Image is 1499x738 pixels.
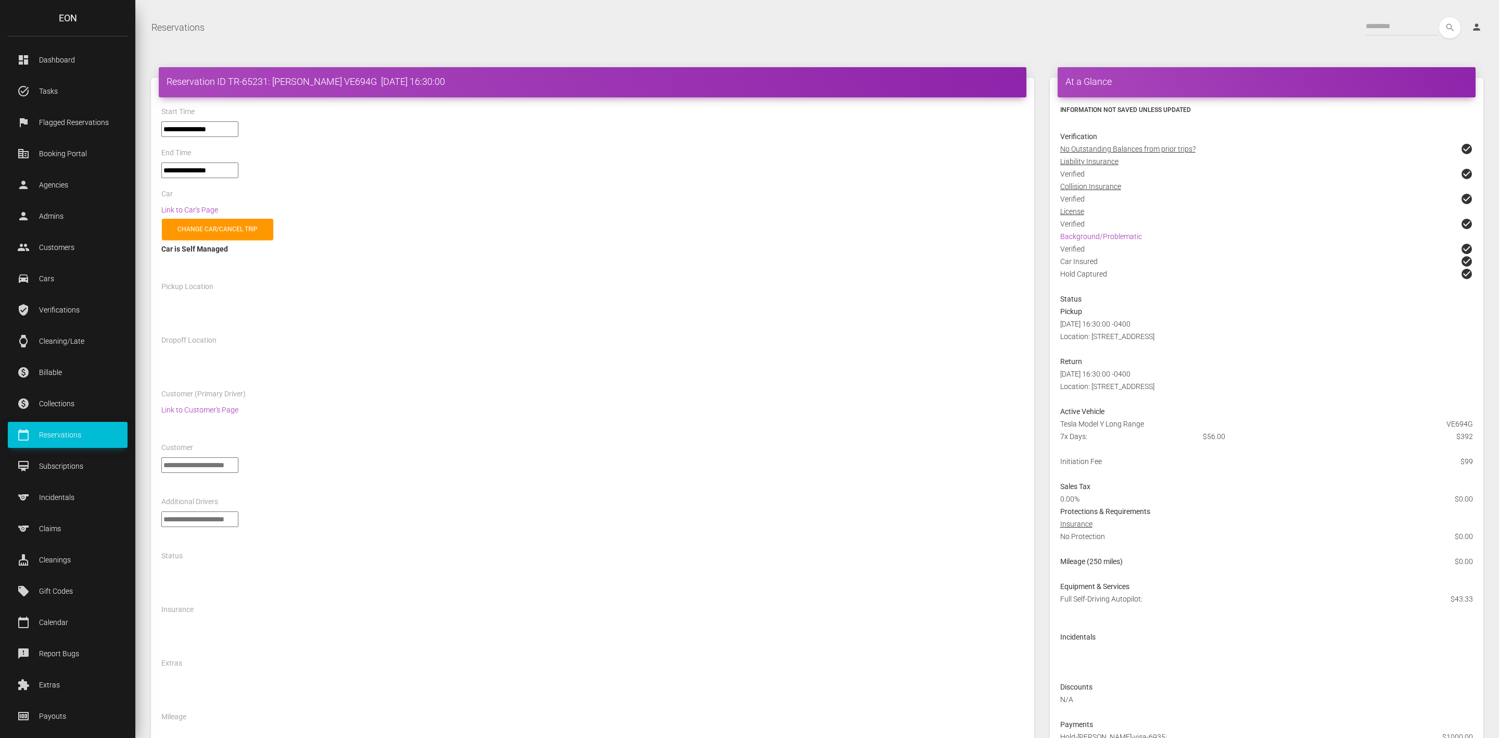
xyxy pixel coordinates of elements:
[8,297,128,323] a: verified_user Verifications
[8,453,128,479] a: card_membership Subscriptions
[16,396,120,411] p: Collections
[1060,582,1129,591] strong: Equipment & Services
[167,75,1019,88] h4: Reservation ID TR-65231: [PERSON_NAME] VE694G [DATE] 16:30:00
[161,389,246,399] label: Customer (Primary Driver)
[1195,430,1338,443] div: $56.00
[16,240,120,255] p: Customers
[161,443,193,453] label: Customer
[1060,507,1150,516] strong: Protections & Requirements
[16,208,120,224] p: Admins
[1060,370,1154,391] span: [DATE] 16:30:00 -0400 Location: [STREET_ADDRESS]
[8,703,128,729] a: money Payouts
[1060,232,1142,241] a: Background/Problematic
[16,52,120,68] p: Dashboard
[1060,157,1119,166] u: Liability Insurance
[1060,482,1090,491] strong: Sales Tax
[1460,243,1473,255] span: check_circle
[8,172,128,198] a: person Agencies
[16,427,120,443] p: Reservations
[151,15,205,41] a: Reservations
[161,107,195,117] label: Start Time
[161,497,218,507] label: Additional Drivers
[1456,430,1473,443] span: $392
[16,490,120,505] p: Incidentals
[16,177,120,193] p: Agencies
[8,609,128,635] a: calendar_today Calendar
[8,516,128,542] a: sports Claims
[16,583,120,599] p: Gift Codes
[1060,132,1097,141] strong: Verification
[161,335,217,346] label: Dropoff Location
[8,391,128,417] a: paid Collections
[1060,295,1082,303] strong: Status
[16,115,120,130] p: Flagged Reservations
[161,658,182,669] label: Extras
[8,578,128,604] a: local_offer Gift Codes
[161,189,173,199] label: Car
[1439,17,1460,39] button: search
[1060,320,1154,341] span: [DATE] 16:30:00 -0400 Location: [STREET_ADDRESS]
[162,219,273,240] a: Change car/cancel trip
[1065,75,1468,88] h4: At a Glance
[1052,455,1338,468] div: Initiation Fee
[8,422,128,448] a: calendar_today Reservations
[16,333,120,349] p: Cleaning/Late
[1052,418,1481,430] div: Tesla Model Y Long Range
[1460,193,1473,205] span: check_circle
[1060,182,1121,191] u: Collision Insurance
[161,712,186,722] label: Mileage
[1060,407,1104,416] strong: Active Vehicle
[161,243,1024,255] div: Car is Self Managed
[16,302,120,318] p: Verifications
[1455,530,1473,543] span: $0.00
[161,206,218,214] a: Link to Car's Page
[8,141,128,167] a: corporate_fare Booking Portal
[1052,593,1481,630] div: Full Self-Driving Autopilot:
[1052,168,1481,180] div: Verified
[1060,307,1082,316] strong: Pickup
[16,365,120,380] p: Billable
[16,708,120,724] p: Payouts
[1052,255,1481,268] div: Car Insured
[16,83,120,99] p: Tasks
[8,109,128,135] a: flag Flagged Reservations
[1060,520,1093,528] u: Insurance
[8,328,128,354] a: watch Cleaning/Late
[8,484,128,510] a: sports Incidentals
[161,605,194,615] label: Insurance
[8,547,128,573] a: cleaning_services Cleanings
[1460,218,1473,230] span: check_circle
[8,359,128,385] a: paid Billable
[1460,268,1473,280] span: check_circle
[8,641,128,667] a: feedback Report Bugs
[16,677,120,693] p: Extras
[1052,243,1481,255] div: Verified
[1464,17,1491,38] a: person
[8,266,128,292] a: drive_eta Cars
[8,78,128,104] a: task_alt Tasks
[8,672,128,698] a: extension Extras
[1052,530,1481,555] div: No Protection
[16,521,120,536] p: Claims
[1060,357,1082,366] strong: Return
[1060,145,1196,153] u: No Outstanding Balances from prior trips?
[1460,168,1473,180] span: check_circle
[1471,22,1482,32] i: person
[1052,430,1195,443] div: 7x Days:
[16,271,120,286] p: Cars
[16,458,120,474] p: Subscriptions
[161,551,183,561] label: Status
[8,203,128,229] a: person Admins
[1455,493,1473,505] span: $0.00
[8,234,128,260] a: people Customers
[1052,693,1481,718] div: N/A
[1060,720,1093,729] strong: Payments
[16,146,120,161] p: Booking Portal
[1451,593,1473,605] span: $43.33
[1060,105,1473,115] h6: Information not saved unless updated
[16,615,120,630] p: Calendar
[1052,193,1481,205] div: Verified
[1460,255,1473,268] span: check_circle
[1460,455,1473,468] span: $99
